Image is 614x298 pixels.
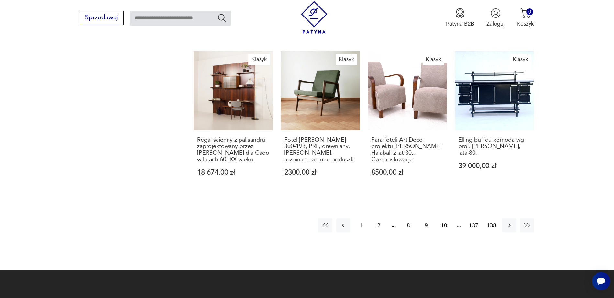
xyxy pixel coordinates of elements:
p: 18 674,00 zł [197,169,269,176]
button: 2 [372,218,386,232]
button: 8 [401,218,415,232]
p: Koszyk [517,20,534,28]
button: 137 [467,218,481,232]
a: Ikona medaluPatyna B2B [446,8,474,28]
button: Patyna B2B [446,8,474,28]
h3: Para foteli Art Deco projektu [PERSON_NAME] Halabali z lat 30., Czechosłowacja. [371,137,443,163]
button: 138 [485,218,498,232]
button: Szukaj [217,13,227,22]
div: 0 [526,8,533,15]
h3: Elling buffet, komoda wg proj. [PERSON_NAME], lata 80. [458,137,530,156]
p: Zaloguj [486,20,505,28]
p: 8500,00 zł [371,169,443,176]
a: KlasykRegał ścienny z palisandru zaprojektowany przez Poula Cadoviusa dla Cado w latach 60. XX wi... [194,51,273,191]
p: 2300,00 zł [284,169,356,176]
button: 9 [419,218,433,232]
img: Patyna - sklep z meblami i dekoracjami vintage [298,1,330,34]
img: Ikonka użytkownika [491,8,501,18]
button: 10 [437,218,451,232]
button: 0Koszyk [517,8,534,28]
button: Sprzedawaj [80,11,124,25]
button: Zaloguj [486,8,505,28]
h3: Regał ścienny z palisandru zaprojektowany przez [PERSON_NAME] dla Cado w latach 60. XX wieku. [197,137,269,163]
a: KlasykPara foteli Art Deco projektu J. Halabali z lat 30., Czechosłowacja.Para foteli Art Deco pr... [368,51,447,191]
p: 39 000,00 zł [458,163,530,169]
a: KlasykFotel Stefan 300-193, PRL, drewniany, Bączyk, rozpinane zielone poduszkiFotel [PERSON_NAME]... [281,51,360,191]
img: Ikona medalu [455,8,465,18]
p: Patyna B2B [446,20,474,28]
a: KlasykElling buffet, komoda wg proj. Gerrita Rietvelda, lata 80.Elling buffet, komoda wg proj. [P... [455,51,534,191]
h3: Fotel [PERSON_NAME] 300-193, PRL, drewniany, [PERSON_NAME], rozpinane zielone poduszki [284,137,356,163]
img: Ikona koszyka [520,8,530,18]
a: Sprzedawaj [80,16,124,21]
iframe: Smartsupp widget button [592,272,610,290]
button: 1 [354,218,368,232]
